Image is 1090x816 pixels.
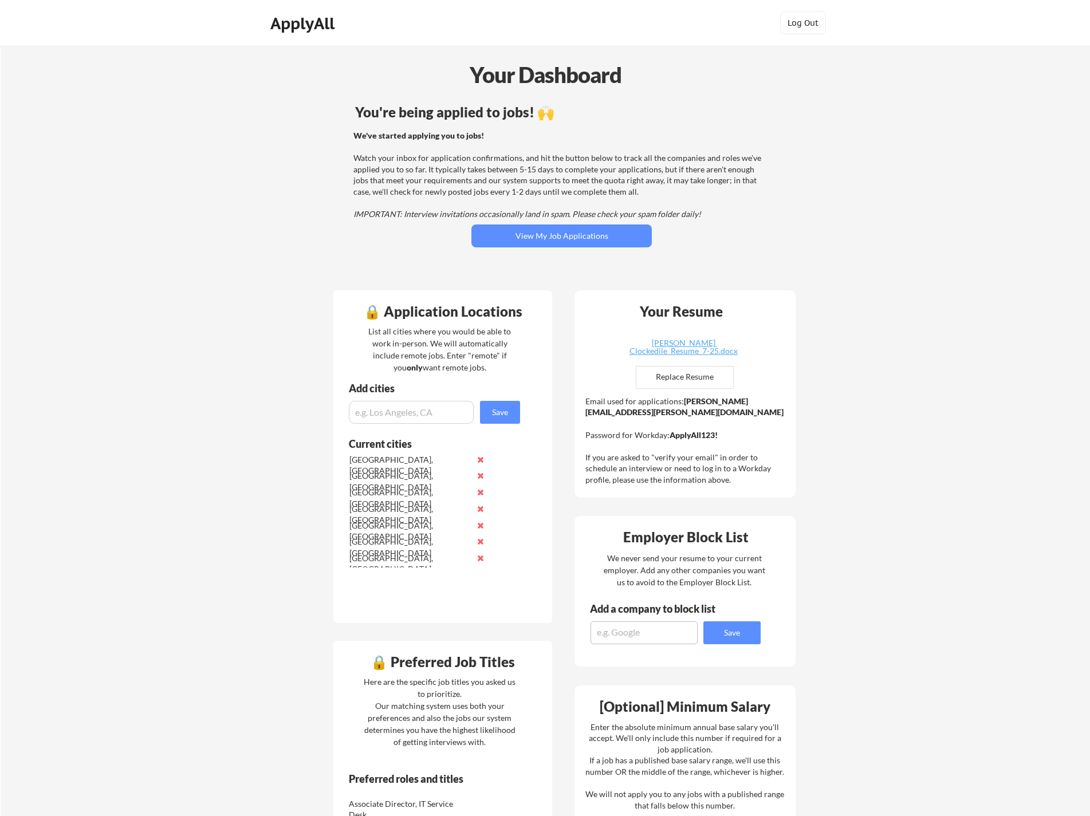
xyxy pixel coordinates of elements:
[361,676,518,748] div: Here are the specific job titles you asked us to prioritize. Our matching system uses both your p...
[353,131,484,140] strong: We've started applying you to jobs!
[590,604,733,614] div: Add a company to block list
[780,11,826,34] button: Log Out
[603,552,766,588] div: We never send your resume to your current employer. Add any other companies you want us to avoid ...
[349,401,474,424] input: e.g. Los Angeles, CA
[624,305,738,318] div: Your Resume
[471,224,652,247] button: View My Job Applications
[349,487,470,509] div: [GEOGRAPHIC_DATA], [GEOGRAPHIC_DATA]
[579,700,792,713] div: [Optional] Minimum Salary
[585,396,788,486] div: Email used for applications: Password for Workday: If you are asked to "verify your email" in ord...
[349,774,505,784] div: Preferred roles and titles
[349,553,470,575] div: [GEOGRAPHIC_DATA], [GEOGRAPHIC_DATA]
[480,401,520,424] button: Save
[349,503,470,526] div: [GEOGRAPHIC_DATA], [GEOGRAPHIC_DATA]
[349,520,470,542] div: [GEOGRAPHIC_DATA], [GEOGRAPHIC_DATA]
[1,58,1090,91] div: Your Dashboard
[615,339,751,355] div: [PERSON_NAME] Clockedile_Resume_7-25.docx
[349,439,507,449] div: Current cities
[585,396,784,417] strong: [PERSON_NAME][EMAIL_ADDRESS][PERSON_NAME][DOMAIN_NAME]
[579,530,792,544] div: Employer Block List
[407,362,423,372] strong: only
[349,470,470,492] div: [GEOGRAPHIC_DATA], [GEOGRAPHIC_DATA]
[336,305,549,318] div: 🔒 Application Locations
[703,621,761,644] button: Save
[361,325,518,373] div: List all cities where you would be able to work in-person. We will automatically include remote j...
[353,130,766,220] div: Watch your inbox for application confirmations, and hit the button below to track all the compani...
[349,454,470,476] div: [GEOGRAPHIC_DATA], [GEOGRAPHIC_DATA]
[336,655,549,669] div: 🔒 Preferred Job Titles
[585,722,784,811] div: Enter the absolute minimum annual base salary you'll accept. We'll only include this number if re...
[270,14,338,33] div: ApplyAll
[615,339,751,357] a: [PERSON_NAME] Clockedile_Resume_7-25.docx
[353,209,701,219] em: IMPORTANT: Interview invitations occasionally land in spam. Please check your spam folder daily!
[670,430,718,440] strong: ApplyAll123!
[349,383,523,393] div: Add cities
[355,105,768,119] div: You're being applied to jobs! 🙌
[349,536,470,558] div: [GEOGRAPHIC_DATA], [GEOGRAPHIC_DATA]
